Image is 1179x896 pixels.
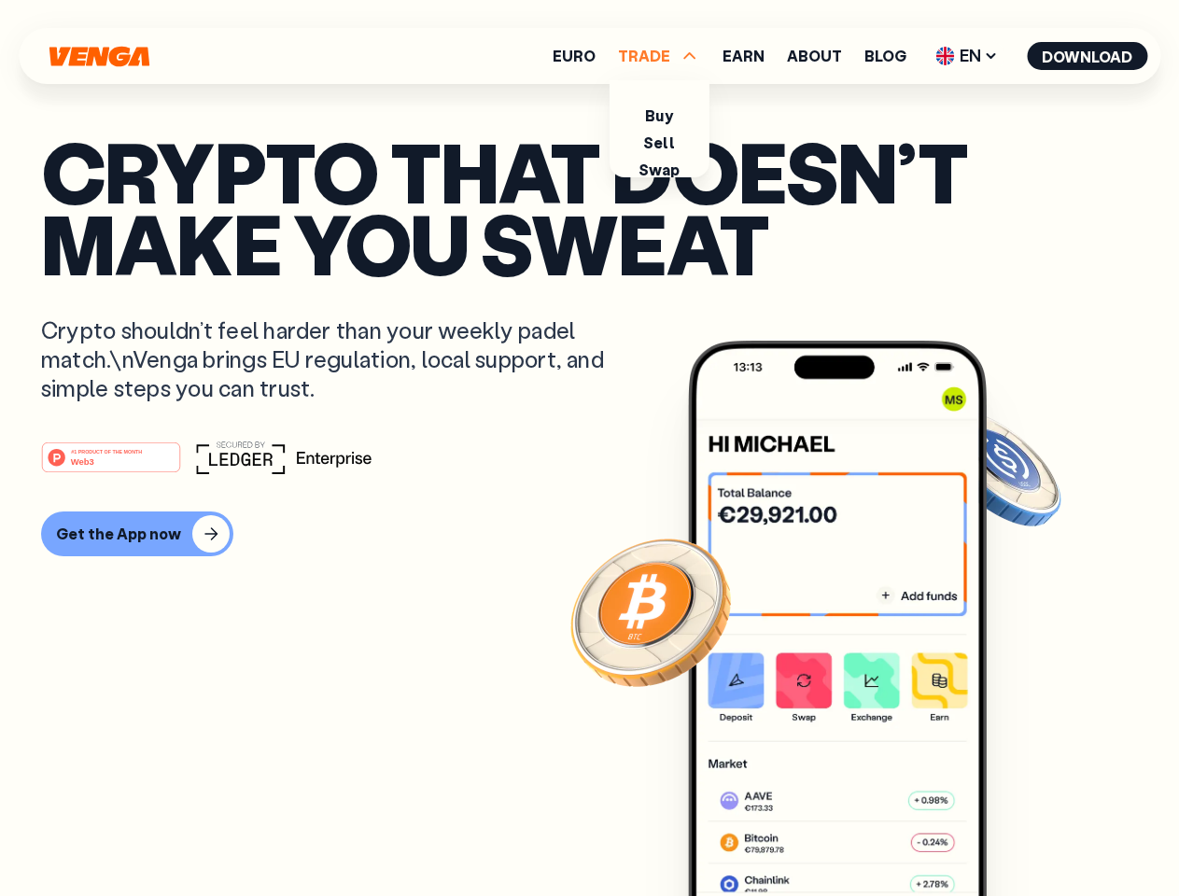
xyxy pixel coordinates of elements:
span: EN [929,41,1004,71]
button: Download [1027,42,1147,70]
p: Crypto shouldn’t feel harder than your weekly padel match.\nVenga brings EU regulation, local sup... [41,315,631,403]
tspan: Web3 [71,455,94,466]
img: USDC coin [931,401,1065,536]
tspan: #1 PRODUCT OF THE MONTH [71,448,142,454]
a: About [787,49,842,63]
a: Sell [643,133,675,152]
svg: Home [47,46,151,67]
button: Get the App now [41,511,233,556]
a: Earn [723,49,765,63]
span: TRADE [618,45,700,67]
a: Get the App now [41,511,1138,556]
p: Crypto that doesn’t make you sweat [41,135,1138,278]
span: TRADE [618,49,670,63]
a: #1 PRODUCT OF THE MONTHWeb3 [41,453,181,477]
a: Blog [864,49,906,63]
img: Bitcoin [567,527,735,695]
div: Get the App now [56,525,181,543]
a: Buy [645,105,672,125]
a: Swap [639,160,681,179]
a: Euro [553,49,596,63]
img: flag-uk [935,47,954,65]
